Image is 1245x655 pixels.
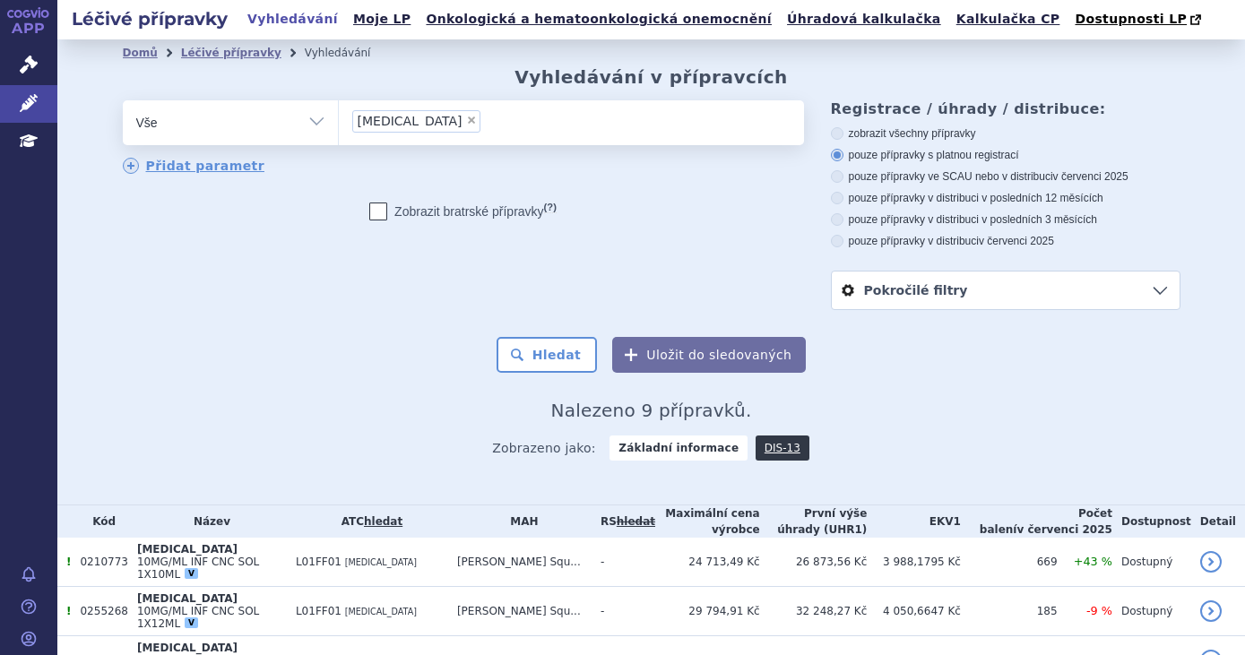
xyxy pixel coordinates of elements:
a: Přidat parametr [123,158,265,174]
td: 32 248,27 Kč [760,587,868,636]
span: 10MG/ML INF CNC SOL 1X12ML [137,605,259,630]
td: - [592,538,655,587]
label: zobrazit všechny přípravky [831,126,1180,141]
td: 0255268 [71,587,127,636]
td: 185 [961,587,1058,636]
span: L01FF01 [296,556,342,568]
h2: Léčivé přípravky [57,6,242,31]
h3: Registrace / úhrady / distribuce: [831,100,1180,117]
td: Dostupný [1112,538,1191,587]
div: V [185,617,198,628]
td: 24 713,49 Kč [655,538,760,587]
span: v červenci 2025 [1016,523,1111,536]
td: Dostupný [1112,587,1191,636]
span: [MEDICAL_DATA] [137,543,238,556]
td: [PERSON_NAME] Squ... [448,587,592,636]
th: Maximální cena výrobce [655,505,760,538]
span: [MEDICAL_DATA] [137,642,238,654]
th: RS [592,505,655,538]
a: Úhradová kalkulačka [782,7,947,31]
span: v červenci 2025 [979,235,1054,247]
button: Uložit do sledovaných [612,337,806,373]
a: Dostupnosti LP [1069,7,1210,32]
th: ATC [287,505,448,538]
span: Dostupnosti LP [1075,12,1187,26]
span: +43 % [1074,555,1112,568]
td: 4 050,6647 Kč [867,587,961,636]
strong: Základní informace [610,435,748,461]
th: Název [128,505,287,538]
a: Vyhledávání [242,7,343,31]
span: 10MG/ML INF CNC SOL 1X10ML [137,556,259,581]
button: Hledat [497,337,598,373]
a: detail [1200,551,1222,573]
span: -9 % [1086,604,1112,617]
span: [MEDICAL_DATA] [358,115,463,127]
a: hledat [364,515,402,528]
td: 0210773 [71,538,127,587]
label: pouze přípravky v distribuci v posledních 12 měsících [831,191,1180,205]
th: Počet balení [961,505,1112,538]
span: [MEDICAL_DATA] [345,607,417,616]
th: EKV1 [867,505,961,538]
th: Kód [71,505,127,538]
td: 3 988,1795 Kč [867,538,961,587]
label: pouze přípravky ve SCAU nebo v distribuci [831,169,1180,184]
span: Zobrazeno jako: [492,435,596,461]
a: detail [1200,600,1222,622]
span: [MEDICAL_DATA] [137,592,238,605]
a: Léčivé přípravky [181,47,281,59]
td: [PERSON_NAME] Squ... [448,538,592,587]
td: 26 873,56 Kč [760,538,868,587]
a: Pokročilé filtry [832,271,1180,309]
span: v červenci 2025 [1053,170,1128,183]
th: Dostupnost [1112,505,1191,538]
a: vyhledávání neobsahuje žádnou platnou referenční skupinu [617,515,655,528]
label: pouze přípravky v distribuci v posledních 3 měsících [831,212,1180,227]
a: Kalkulačka CP [951,7,1066,31]
span: × [466,115,477,125]
abbr: (?) [544,202,557,213]
span: Nalezeno 9 přípravků. [551,400,752,421]
th: První výše úhrady (UHR1) [760,505,868,538]
label: pouze přípravky v distribuci [831,234,1180,248]
span: Tento přípravek má více úhrad. [66,556,71,568]
td: 29 794,91 Kč [655,587,760,636]
a: Moje LP [348,7,416,31]
h2: Vyhledávání v přípravcích [514,66,788,88]
a: Onkologická a hematoonkologická onemocnění [420,7,777,31]
span: Tento přípravek má více úhrad. [66,605,71,617]
div: V [185,568,198,579]
a: Domů [123,47,158,59]
input: [MEDICAL_DATA] [486,109,496,132]
th: MAH [448,505,592,538]
del: hledat [617,515,655,528]
th: Detail [1191,505,1245,538]
li: Vyhledávání [305,39,394,66]
label: Zobrazit bratrské přípravky [369,203,557,220]
td: - [592,587,655,636]
span: [MEDICAL_DATA] [345,557,417,567]
span: L01FF01 [296,605,342,617]
td: 669 [961,538,1058,587]
label: pouze přípravky s platnou registrací [831,148,1180,162]
a: DIS-13 [756,435,809,461]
